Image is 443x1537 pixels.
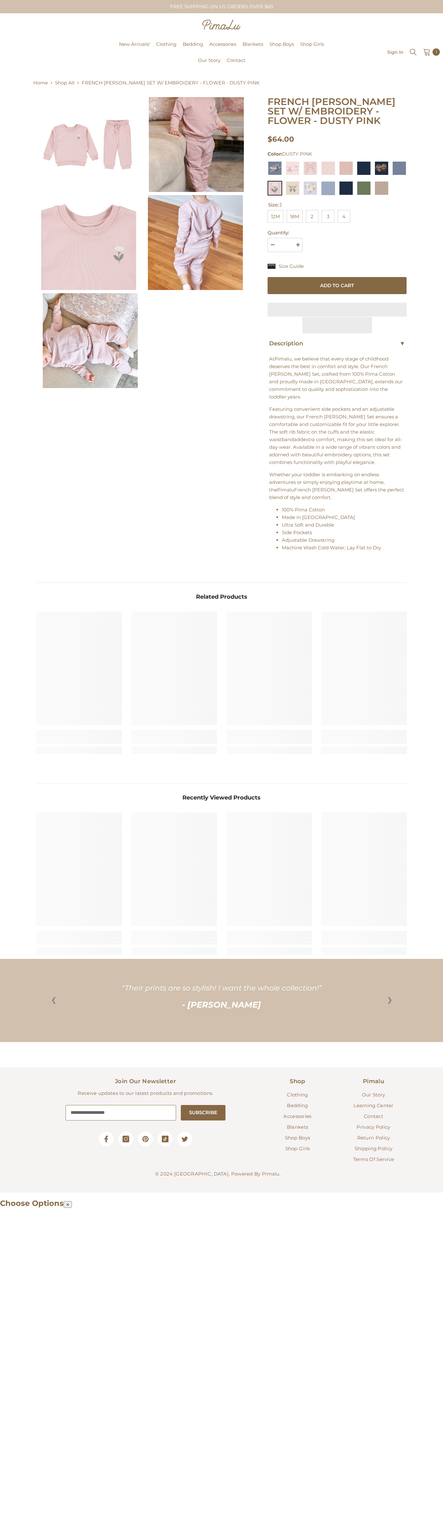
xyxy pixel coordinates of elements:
[339,181,353,195] a: NAVY
[268,210,283,223] span: 12M
[364,1111,383,1122] a: Contact
[285,1133,310,1143] a: Shop Boys
[55,79,74,87] a: Shop All
[268,150,407,158] div: DUSTY PINK
[297,40,327,57] a: Shop Girls
[303,181,318,195] a: PURPLE HEATHER
[357,161,371,176] a: NAVY
[282,537,334,543] span: Adjustable Drawstring
[243,41,263,47] span: Blankets
[155,792,288,803] span: Recently Viewed Products
[357,181,371,195] img: FRENCH TERRY SET - BRONZE GREEN Swatch
[33,76,404,90] nav: breadcrumbs
[36,1077,255,1086] h2: Join Our Newsletter
[303,181,318,195] img: FRENCH TERRY SET W/ EMBROIDERY - HEART - PURPLE HEATHER Swatch
[183,41,203,47] span: Bedding
[355,1143,393,1154] a: Shipping Policy
[322,210,334,223] span: 3
[224,57,249,73] a: Contact
[355,1145,393,1151] span: Shipping Policy
[303,161,318,176] a: BOWS
[353,1156,394,1162] span: Terms of Service
[285,1145,310,1151] span: Shop Girls
[198,57,220,63] span: Our Story
[436,48,437,55] span: 1
[287,1122,308,1133] a: Blankets
[357,181,371,195] a: BRONZE GREEN
[277,487,294,493] span: Pimalu
[181,1105,225,1120] button: Submit
[116,40,153,57] a: New Arrivals!
[338,210,350,223] span: 4
[3,50,23,55] a: Pimalu
[283,1111,311,1122] a: Accessories
[155,1168,281,1180] p: © 2024 [GEOGRAPHIC_DATA]. Powered by Pimalu.
[392,161,407,176] a: TROPOSPHERE
[282,545,381,551] span: Machine Wash Cold Water; Lay Flat to Dry
[357,1122,390,1133] a: Privacy Policy
[285,181,300,195] img: FRENCH TERRY SET W/ EMBROIDERY - BUTTERFLY - MOONLIGHT Swatch
[387,50,403,54] a: Sign In
[209,41,236,47] span: Accessories
[36,1089,255,1097] p: Receive updates to our latest products and promotions.
[357,161,371,176] img: FRENCH TERRY SET 2.0 - NAVY
[202,20,240,30] img: Pimalu
[46,991,61,1009] a: ❮
[122,984,322,992] q: Their prints are so stylish! I want the whole collection!
[357,1133,390,1143] a: Return Policy
[287,1100,308,1111] a: Bedding
[285,1135,310,1141] span: Shop Boys
[264,1077,331,1086] h2: Shop
[268,181,282,195] img: FRENCH TERRY SET W/ EMBROIDERY - FLOWER - DUSTY PINK Swatch
[282,514,355,520] span: Made in [GEOGRAPHIC_DATA]
[195,57,224,73] a: Our Story
[33,79,48,87] a: Home
[268,181,282,195] a: DUSTY PINK
[282,529,312,535] span: Side Pockets
[285,161,300,176] img: FRENCH TERRY SET W/ EMBROIDERY 2.0 - DELICACY - BALLERINA
[279,202,282,208] span: 2
[62,1001,382,1009] p: - [PERSON_NAME]
[269,436,402,465] span: extra comfort, making this set ideal for all-day wear. Available in a wide range of vibrant color...
[362,1089,385,1100] a: Our Story
[129,1,314,13] div: FREE SHIPPING ON US ORDERS OVER $60
[153,40,180,57] a: Clothing
[287,1102,308,1108] span: Bedding
[119,41,150,47] span: New Arrivals!
[339,161,353,176] img: FRENCH TERRY SET 2.0 - LOTUS
[285,181,300,195] a: MOONLIGHT
[306,210,319,223] span: 2
[268,338,407,349] div: Description
[227,57,245,63] span: Contact
[321,181,335,195] img: FRENCH TERRY SET - SLATE BLUE Swatch
[287,1089,308,1100] a: Clothing
[285,161,300,176] a: BALLERINA
[339,181,353,195] img: FRENCH TERRY SET - NAVY Swatch
[275,356,292,362] span: Pimalu
[353,1102,394,1108] span: Learning Center
[269,487,404,500] span: French [PERSON_NAME] Set offers the perfect blend of style and comfort.
[269,406,400,442] span: Featuring convenient side pockets and an adjustable drawstring, our French [PERSON_NAME] Set ensu...
[82,79,260,87] span: FRENCH [PERSON_NAME] SET W/ EMBROIDERY - FLOWER - DUSTY PINK
[357,1135,390,1141] span: Return Policy
[283,1113,311,1119] span: Accessories
[268,161,282,176] a: AIRPLANE
[339,161,353,176] a: LOTUS
[239,40,266,57] a: Blankets
[300,41,324,47] span: Shop Girls
[269,356,403,400] span: , we believe that every stage of childhood deserves the best in comfort and style. Our French [PE...
[268,161,282,176] img: FRENCH TERRY SET W/ EMBROIDERY 2.0 - TROPOSPHERE - AIRPLANE
[269,41,294,47] span: Shop Boys
[362,1092,385,1098] span: Our Story
[287,1124,308,1130] span: Blankets
[64,1201,72,1208] button: Close
[268,262,304,270] a: Size Guide
[282,522,334,528] span: Ultra Soft and Durable
[364,1113,383,1119] span: Contact
[180,40,206,57] a: Bedding
[268,229,407,237] label: Quantity:
[374,161,389,176] a: SPORTS
[374,161,389,176] img: FRENCH TERRY SET W/ EMBROIDERY 2.0 - NAVY - SPORTS
[268,277,407,294] button: Add to cart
